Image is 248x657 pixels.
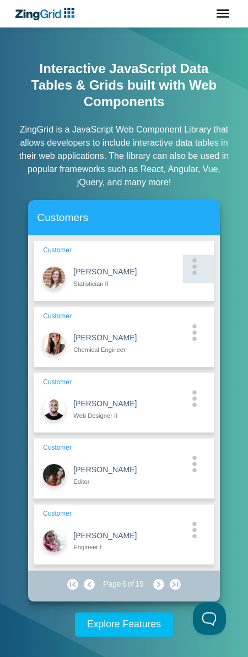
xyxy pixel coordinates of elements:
[18,4,77,24] a: ZingChart Logo. Click to return to the homepage
[28,200,219,235] zg-caption: Customers
[67,579,78,590] zg-button: firstpage
[73,529,197,543] div: [PERSON_NAME]
[148,579,164,590] zg-button: nextpage
[73,332,197,345] div: [PERSON_NAME]
[84,579,100,590] zg-button: prevpage
[18,123,230,189] p: ZingGrid is a JavaScript Web Component Library that allows developers to include interactive data...
[170,579,181,590] zg-button: lastpage
[122,581,127,587] zg-text: 6
[193,602,226,635] iframe: Help Scout Beacon - Open
[43,510,72,517] span: Customer
[43,378,72,386] span: Customer
[73,345,197,355] div: Chemical Engineer
[75,612,173,637] a: Explore Features
[73,542,197,553] div: Engineer I
[128,578,134,591] span: of
[103,578,121,591] span: Page
[18,60,230,110] h1: Interactive JavaScript Data Tables & Grids built with Web Components
[73,266,197,279] div: [PERSON_NAME]
[73,411,197,421] div: Web Designer II
[43,312,72,320] span: Customer
[135,581,144,587] zg-text: 19
[73,463,197,477] div: [PERSON_NAME]
[43,444,72,451] span: Customer
[73,477,197,487] div: Editor
[73,397,197,411] div: [PERSON_NAME]
[73,279,197,289] div: Statistician II
[43,246,72,254] span: Customer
